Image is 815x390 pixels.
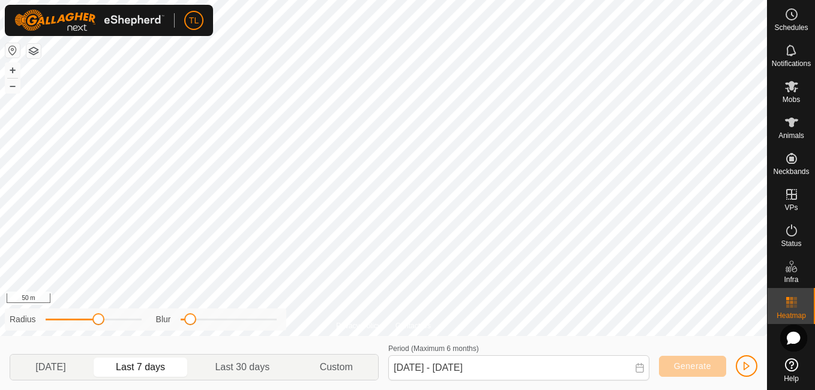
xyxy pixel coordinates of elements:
img: Gallagher Logo [14,10,164,31]
span: TL [189,14,199,27]
a: Privacy Policy [336,320,381,331]
span: Help [784,375,799,382]
span: Mobs [783,96,800,103]
span: Infra [784,276,798,283]
span: Custom [320,360,353,374]
span: Heatmap [777,312,806,319]
label: Radius [10,313,36,326]
button: Generate [659,356,726,377]
span: Status [781,240,801,247]
span: Last 30 days [215,360,269,374]
label: Blur [156,313,171,326]
span: Notifications [772,60,811,67]
button: + [5,63,20,77]
a: Contact Us [395,320,431,331]
span: Last 7 days [116,360,165,374]
label: Period (Maximum 6 months) [388,344,479,353]
button: Map Layers [26,44,41,58]
span: [DATE] [35,360,65,374]
span: Generate [674,361,711,371]
span: Animals [778,132,804,139]
span: Neckbands [773,168,809,175]
button: – [5,79,20,93]
span: VPs [784,204,798,211]
a: Help [768,353,815,387]
button: Reset Map [5,43,20,58]
span: Schedules [774,24,808,31]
